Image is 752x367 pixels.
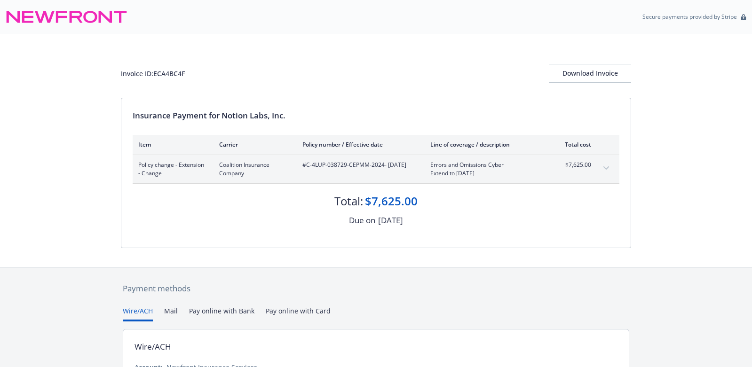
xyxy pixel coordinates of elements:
div: Policy change - Extension - ChangeCoalition Insurance Company#C-4LUP-038729-CEPMM-2024- [DATE]Err... [133,155,619,183]
p: Secure payments provided by Stripe [642,13,737,21]
button: expand content [599,161,614,176]
div: Download Invoice [549,64,631,82]
span: $7,625.00 [556,161,591,169]
span: Errors and Omissions Cyber [430,161,541,169]
button: Mail [164,306,178,321]
div: Total cost [556,141,591,148]
div: Item [138,141,204,148]
div: [DATE] [378,214,403,226]
div: Insurance Payment for Notion Labs, Inc. [133,109,619,122]
div: Invoice ID: ECA4BC4F [121,69,185,78]
div: Carrier [219,141,287,148]
span: Coalition Insurance Company [219,161,287,178]
div: Policy number / Effective date [302,141,415,148]
span: Errors and Omissions CyberExtend to [DATE] [430,161,541,178]
button: Download Invoice [549,64,631,83]
div: Wire/ACH [135,341,171,353]
button: Wire/ACH [123,306,153,321]
div: Due on [349,214,375,226]
div: Line of coverage / description [430,141,541,148]
div: $7,625.00 [365,193,418,209]
span: Policy change - Extension - Change [138,161,204,178]
span: Extend to [DATE] [430,169,541,178]
div: Payment methods [123,282,629,295]
span: #C-4LUP-038729-CEPMM-2024 - [DATE] [302,161,415,169]
div: Total: [334,193,363,209]
button: Pay online with Card [266,306,331,321]
button: Pay online with Bank [189,306,254,321]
